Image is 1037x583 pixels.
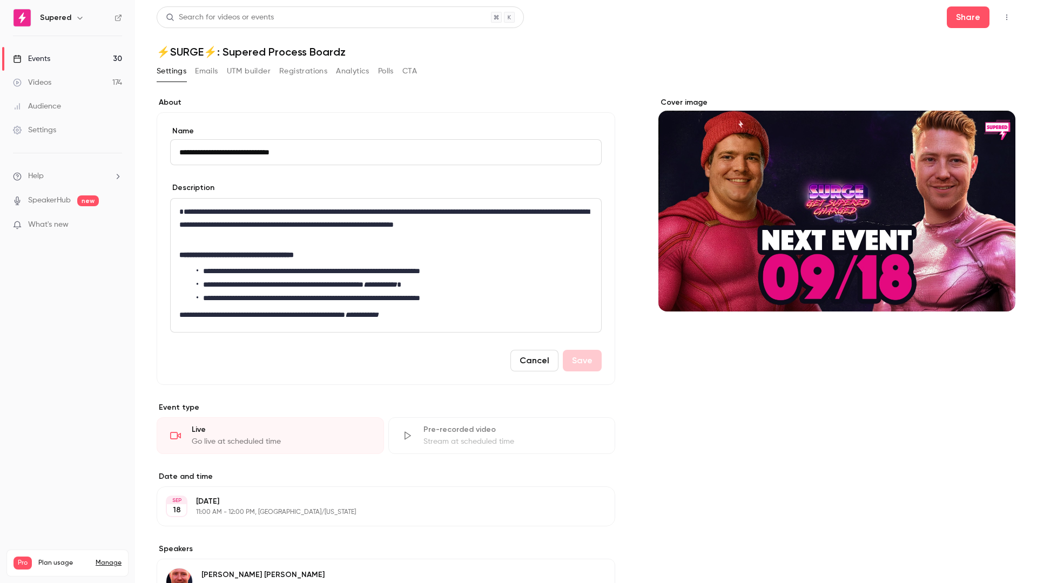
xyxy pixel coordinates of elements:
[227,63,271,80] button: UTM builder
[13,125,56,135] div: Settings
[109,220,122,230] iframe: Noticeable Trigger
[157,97,615,108] label: About
[13,77,51,88] div: Videos
[166,12,274,23] div: Search for videos or events
[13,53,50,64] div: Events
[28,195,71,206] a: SpeakerHub
[388,417,616,454] div: Pre-recorded videoStream at scheduled time
[658,97,1015,311] section: Cover image
[402,63,417,80] button: CTA
[38,559,89,567] span: Plan usage
[947,6,989,28] button: Share
[423,424,602,435] div: Pre-recorded video
[192,436,371,447] div: Go live at scheduled time
[336,63,369,80] button: Analytics
[658,97,1015,108] label: Cover image
[13,101,61,112] div: Audience
[196,508,558,517] p: 11:00 AM - 12:00 PM, [GEOGRAPHIC_DATA]/[US_STATE]
[157,417,384,454] div: LiveGo live at scheduled time
[170,126,602,137] label: Name
[196,496,558,507] p: [DATE]
[510,350,558,371] button: Cancel
[173,505,181,516] p: 18
[13,171,122,182] li: help-dropdown-opener
[14,557,32,570] span: Pro
[170,182,214,193] label: Description
[96,559,122,567] a: Manage
[157,45,1015,58] h1: ⚡️SURGE⚡️: Supered Process Boardz
[279,63,327,80] button: Registrations
[201,570,545,580] p: [PERSON_NAME] [PERSON_NAME]
[77,195,99,206] span: new
[40,12,71,23] h6: Supered
[192,424,371,435] div: Live
[28,219,69,231] span: What's new
[195,63,218,80] button: Emails
[157,402,615,413] p: Event type
[157,63,186,80] button: Settings
[28,171,44,182] span: Help
[171,199,601,332] div: editor
[14,9,31,26] img: Supered
[157,544,615,554] label: Speakers
[378,63,394,80] button: Polls
[167,497,186,504] div: SEP
[157,471,615,482] label: Date and time
[423,436,602,447] div: Stream at scheduled time
[170,198,602,333] section: description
